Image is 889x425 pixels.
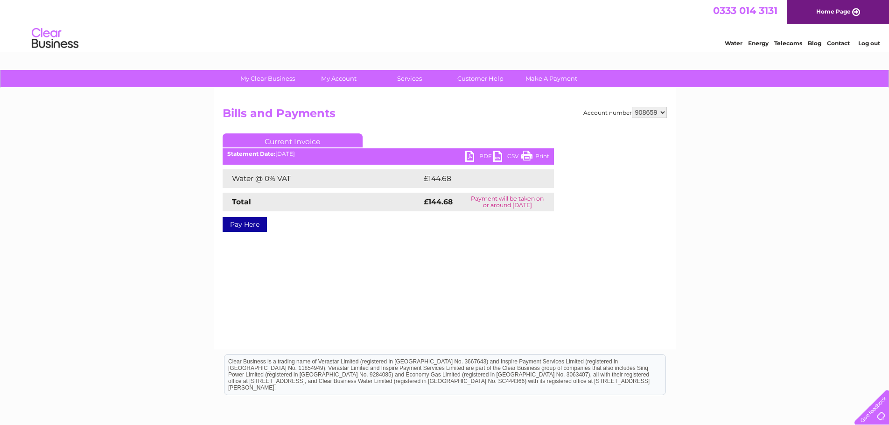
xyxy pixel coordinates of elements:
[371,70,448,87] a: Services
[223,217,267,232] a: Pay Here
[223,169,421,188] td: Water @ 0% VAT
[31,24,79,53] img: logo.png
[858,40,880,47] a: Log out
[224,5,665,45] div: Clear Business is a trading name of Verastar Limited (registered in [GEOGRAPHIC_DATA] No. 3667643...
[713,5,777,16] a: 0333 014 3131
[465,151,493,164] a: PDF
[827,40,850,47] a: Contact
[442,70,519,87] a: Customer Help
[461,193,553,211] td: Payment will be taken on or around [DATE]
[808,40,821,47] a: Blog
[521,151,549,164] a: Print
[223,107,667,125] h2: Bills and Payments
[229,70,306,87] a: My Clear Business
[774,40,802,47] a: Telecoms
[424,197,453,206] strong: £144.68
[300,70,377,87] a: My Account
[227,150,275,157] b: Statement Date:
[583,107,667,118] div: Account number
[725,40,742,47] a: Water
[513,70,590,87] a: Make A Payment
[493,151,521,164] a: CSV
[232,197,251,206] strong: Total
[748,40,769,47] a: Energy
[421,169,537,188] td: £144.68
[223,133,363,147] a: Current Invoice
[223,151,554,157] div: [DATE]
